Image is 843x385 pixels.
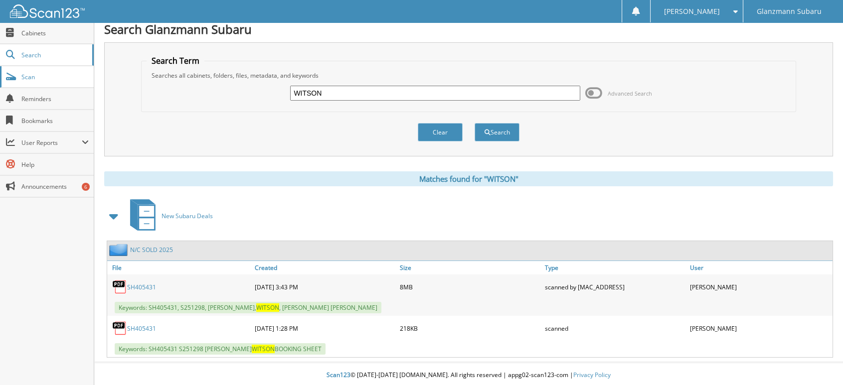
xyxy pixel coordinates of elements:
span: WITSON [252,345,275,353]
a: Created [252,261,397,274]
iframe: Chat Widget [793,337,843,385]
div: [DATE] 1:28 PM [252,318,397,338]
a: Size [397,261,542,274]
div: scanned by [MAC_ADDRESS] [542,277,687,297]
div: [PERSON_NAME] [687,277,833,297]
h1: Search Glanzmann Subaru [104,21,833,37]
img: scan123-logo-white.svg [10,4,85,18]
button: Search [475,123,519,141]
span: Cabinets [21,29,89,37]
span: New Subaru Deals [162,212,213,220]
img: folder2.png [109,244,130,256]
a: User [687,261,833,274]
span: User Reports [21,138,82,147]
span: Keywords: SH405431 S251298 [PERSON_NAME] BOOKING SHEET [115,343,326,355]
div: Searches all cabinets, folders, files, metadata, and keywords [147,71,791,80]
div: [DATE] 3:43 PM [252,277,397,297]
span: Keywords: SH405431, S251298, [PERSON_NAME], , [PERSON_NAME] [PERSON_NAME] [115,302,381,313]
div: Matches found for "WITSON" [104,171,833,186]
a: N/C SOLD 2025 [130,246,173,254]
span: Reminders [21,95,89,103]
span: Scan123 [327,371,350,379]
a: New Subaru Deals [124,196,213,236]
div: 218KB [397,318,542,338]
div: scanned [542,318,687,338]
span: Advanced Search [608,90,652,97]
div: 6 [82,183,90,191]
a: File [107,261,252,274]
a: SH405431 [127,324,156,333]
span: Search [21,51,87,59]
div: [PERSON_NAME] [687,318,833,338]
span: Announcements [21,182,89,191]
span: Bookmarks [21,117,89,125]
a: Privacy Policy [573,371,611,379]
span: Scan [21,73,89,81]
legend: Search Term [147,55,204,66]
span: Glanzmann Subaru [757,8,822,14]
div: 8MB [397,277,542,297]
span: Help [21,160,89,169]
img: PDF.png [112,321,127,336]
a: SH405431 [127,283,156,291]
button: Clear [418,123,463,141]
span: [PERSON_NAME] [664,8,720,14]
img: PDF.png [112,279,127,294]
span: WITSON [256,303,279,312]
a: Type [542,261,687,274]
